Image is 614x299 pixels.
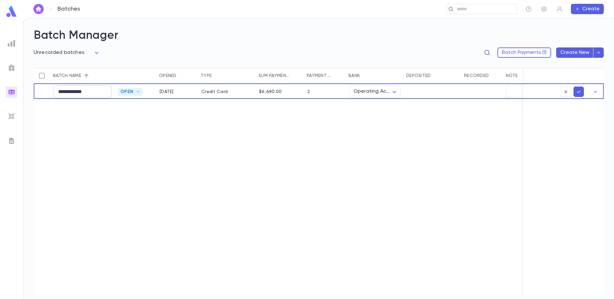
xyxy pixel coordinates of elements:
button: Batch Payments (1) [497,47,551,58]
button: Sort [212,71,222,81]
div: 2 [307,89,310,94]
div: Deposited [406,68,431,83]
div: Note [506,68,518,83]
p: Batches [57,5,80,13]
button: Create [571,4,604,14]
h2: Batch Manager [34,29,604,43]
button: Sort [360,71,370,81]
div: Bank [348,68,360,83]
button: Create New [556,47,593,58]
img: reports_grey.c525e4749d1bce6a11f5fe2a8de1b229.svg [8,39,15,47]
button: Sort [431,71,441,81]
span: Operating Account - New [354,89,417,94]
div: Type [201,68,212,83]
img: batches_gradient.0a22e14384a92aa4cd678275c0c39cc4.svg [8,88,15,96]
div: Unrecorded batches [34,48,101,58]
div: Payment qty [303,68,345,83]
img: imports_grey.530a8a0e642e233f2baf0ef88e8c9fcb.svg [8,113,15,120]
div: Batch name [53,68,81,83]
div: Opened [156,68,197,83]
div: Batch name [50,68,114,83]
button: Sort [290,71,300,81]
span: Unrecorded batches [34,50,84,55]
div: Sum payments [255,68,303,83]
button: Sort [332,71,342,81]
div: Payment qty [307,68,332,83]
div: Credit Card [198,84,256,99]
div: $6,680.00 [259,89,282,94]
button: Sort [81,71,92,81]
img: letters_grey.7941b92b52307dd3b8a917253454ce1c.svg [8,137,15,145]
div: Deposited [403,68,461,83]
div: Type [197,68,255,83]
button: Sort [489,71,499,81]
img: home_white.a664292cf8c1dea59945f0da9f25487c.svg [35,6,42,12]
img: campaigns_grey.99e729a5f7ee94e3726e6486bddda8f1.svg [8,64,15,72]
div: Bank [345,68,403,83]
div: Open [118,88,143,96]
div: Recorded [464,68,489,83]
div: 9/5/2025 [160,89,174,94]
div: Recorded [461,68,503,83]
div: Sum payments [259,68,290,83]
button: Sort [177,71,187,81]
span: Open [118,89,136,94]
button: Sort [518,71,528,81]
div: Opened [159,68,177,83]
div: Operating Account - New [349,85,400,98]
img: logo [5,5,18,18]
div: Note [503,68,567,83]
